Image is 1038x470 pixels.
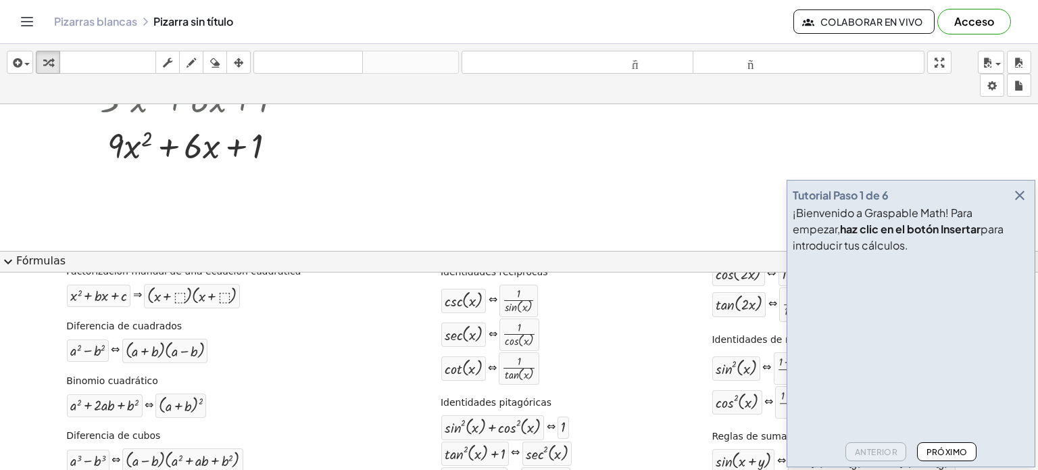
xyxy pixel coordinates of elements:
font: tamaño_del_formato [696,56,921,69]
font: ⇔ [777,452,786,469]
font: ⇔ [488,360,497,377]
font: ⇒ [133,287,142,304]
font: ⇔ [767,265,776,282]
font: ⇔ [762,359,771,376]
font: Fórmulas [16,254,66,267]
font: Identidades de medio ángulo [712,334,849,345]
font: Binomio cuadrático [66,375,158,386]
font: ⇔ [511,444,520,461]
font: Pizarras blancas [54,14,137,28]
font: deshacer [257,56,360,69]
font: Identidades pitagóricas [441,397,551,408]
font: Próximo [926,447,968,457]
button: rehacer [362,51,459,74]
button: teclado [59,51,156,74]
font: ⇔ [547,419,555,436]
font: Colaborar en vivo [820,16,923,28]
button: deshacer [253,51,363,74]
font: Acceso [954,14,994,28]
font: ⇔ [768,296,777,312]
button: tamaño_del_formato [462,51,693,74]
font: Reglas de suma trigonométrica [712,431,860,442]
font: ⇔ [145,397,153,414]
font: haz clic en el botón Insertar [840,222,981,236]
font: Identidades recíprocas [441,266,548,277]
font: Tutorial Paso 1 de 6 [793,188,889,202]
font: rehacer [366,56,455,69]
font: Factorización manual de una ecuación cuadrática [66,266,301,277]
button: Cambiar navegación [16,11,38,32]
font: ¡Bienvenido a Graspable Math! Para empezar, [793,206,972,236]
button: tamaño_del_formato [693,51,924,74]
font: ⇔ [764,394,773,410]
font: tamaño_del_formato [465,56,690,69]
font: teclado [63,56,153,69]
font: ⇔ [489,326,497,343]
button: Próximo [917,442,976,461]
font: ⇔ [111,342,120,358]
button: Acceso [937,9,1011,34]
a: Pizarras blancas [54,15,137,28]
font: ⇔ [112,452,120,469]
font: Diferencia de cubos [66,430,160,441]
button: Colaborar en vivo [793,9,935,34]
font: ⇔ [489,291,497,308]
font: Diferencia de cuadrados [66,321,182,331]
